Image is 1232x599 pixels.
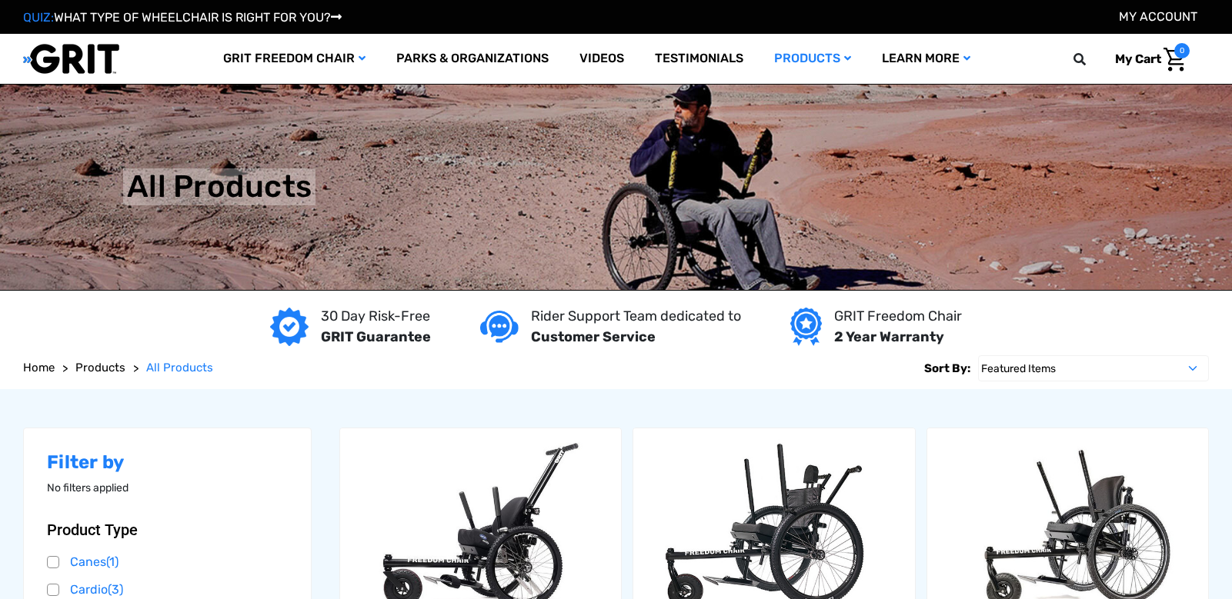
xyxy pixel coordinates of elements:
[531,328,656,345] strong: Customer Service
[1080,43,1103,75] input: Search
[866,34,986,84] a: Learn More
[47,480,288,496] p: No filters applied
[1119,9,1197,24] a: Account
[208,34,381,84] a: GRIT Freedom Chair
[47,551,288,574] a: Canes(1)
[759,34,866,84] a: Products
[381,34,564,84] a: Parks & Organizations
[47,451,288,474] h2: Filter by
[924,355,970,381] label: Sort By:
[108,582,123,597] span: (3)
[106,554,119,569] span: (1)
[639,34,759,84] a: Testimonials
[480,311,519,342] img: Customer service
[146,361,213,374] span: All Products
[23,10,54,25] span: QUIZ:
[23,359,55,377] a: Home
[321,306,431,327] p: 30 Day Risk-Free
[1115,52,1161,66] span: My Cart
[23,43,119,75] img: GRIT All-Terrain Wheelchair and Mobility Equipment
[146,359,213,377] a: All Products
[1103,43,1190,75] a: Cart with 0 items
[1164,48,1186,72] img: Cart
[47,521,138,539] span: Product Type
[270,308,309,346] img: GRIT Guarantee
[564,34,639,84] a: Videos
[834,306,962,327] p: GRIT Freedom Chair
[23,361,55,374] span: Home
[75,359,125,377] a: Products
[321,328,431,345] strong: GRIT Guarantee
[23,10,342,25] a: QUIZ:WHAT TYPE OF WHEELCHAIR IS RIGHT FOR YOU?
[531,306,741,327] p: Rider Support Team dedicated to
[790,308,822,346] img: Year warranty
[47,521,288,539] button: Product Type
[127,168,312,205] h1: All Products
[1174,43,1190,58] span: 0
[834,328,944,345] strong: 2 Year Warranty
[75,361,125,374] span: Products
